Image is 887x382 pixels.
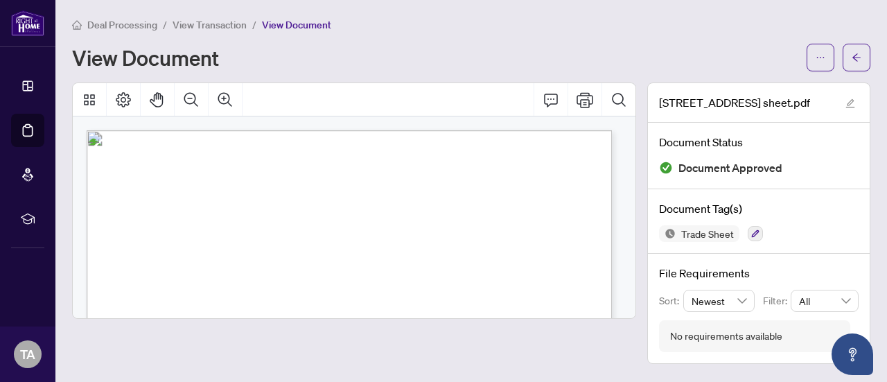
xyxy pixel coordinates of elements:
[20,345,35,364] span: TA
[173,19,247,31] span: View Transaction
[659,265,859,281] h4: File Requirements
[692,290,747,311] span: Newest
[676,229,739,238] span: Trade Sheet
[659,293,683,309] p: Sort:
[852,53,861,62] span: arrow-left
[659,225,676,242] img: Status Icon
[678,159,782,177] span: Document Approved
[845,98,855,108] span: edit
[670,329,782,344] div: No requirements available
[252,17,256,33] li: /
[763,293,791,309] p: Filter:
[832,333,873,375] button: Open asap
[163,17,167,33] li: /
[72,20,82,30] span: home
[659,200,859,217] h4: Document Tag(s)
[262,19,331,31] span: View Document
[659,134,859,150] h4: Document Status
[659,94,810,111] span: [STREET_ADDRESS] sheet.pdf
[659,161,673,175] img: Document Status
[799,290,850,311] span: All
[816,53,825,62] span: ellipsis
[72,46,219,69] h1: View Document
[11,10,44,36] img: logo
[87,19,157,31] span: Deal Processing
